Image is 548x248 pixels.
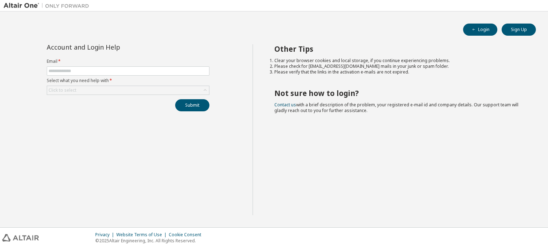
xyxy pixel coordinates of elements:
img: Altair One [4,2,93,9]
div: Website Terms of Use [116,232,169,238]
div: Cookie Consent [169,232,205,238]
span: with a brief description of the problem, your registered e-mail id and company details. Our suppo... [274,102,518,113]
label: Email [47,59,209,64]
li: Please check for [EMAIL_ADDRESS][DOMAIN_NAME] mails in your junk or spam folder. [274,64,523,69]
button: Login [463,24,497,36]
div: Privacy [95,232,116,238]
label: Select what you need help with [47,78,209,83]
a: Contact us [274,102,296,108]
div: Click to select [47,86,209,95]
button: Sign Up [502,24,536,36]
h2: Other Tips [274,44,523,54]
div: Account and Login Help [47,44,177,50]
h2: Not sure how to login? [274,88,523,98]
li: Clear your browser cookies and local storage, if you continue experiencing problems. [274,58,523,64]
div: Click to select [49,87,76,93]
p: © 2025 Altair Engineering, Inc. All Rights Reserved. [95,238,205,244]
button: Submit [175,99,209,111]
img: altair_logo.svg [2,234,39,242]
li: Please verify that the links in the activation e-mails are not expired. [274,69,523,75]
